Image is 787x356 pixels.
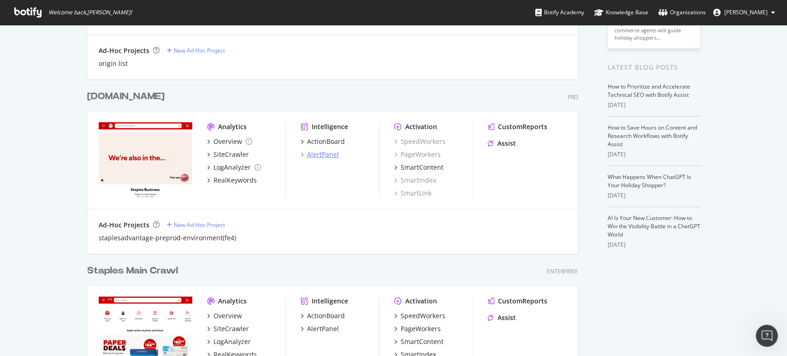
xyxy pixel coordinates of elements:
[535,8,584,17] div: Botify Academy
[207,311,242,320] a: Overview
[99,59,128,68] a: origin list
[405,122,437,131] div: Activation
[167,221,225,229] a: New Ad-Hoc Project
[394,337,444,346] a: SmartContent
[615,12,693,42] div: In [DATE], the first year where AI-powered search and commerce agents will guide holiday shoppers…
[394,176,436,185] a: SmartIndex
[87,90,165,103] div: [DOMAIN_NAME]
[568,93,578,101] div: Pro
[498,297,547,306] div: CustomReports
[307,324,339,333] div: AlertPanel
[401,337,444,346] div: SmartContent
[756,325,778,347] iframe: Intercom live chat
[99,233,236,243] a: staplesadvantage-preprod-environment(fe4)
[608,101,700,109] div: [DATE]
[488,297,547,306] a: CustomReports
[401,163,444,172] div: SmartContent
[608,214,700,238] a: AI Is Your New Customer: How to Win the Visibility Battle in a ChatGPT World
[174,47,225,54] div: New Ad-Hoc Project
[213,163,251,172] div: LogAnalyzer
[394,311,445,320] a: SpeedWorkers
[394,150,441,159] a: PageWorkers
[488,139,516,148] a: Assist
[99,220,149,230] div: Ad-Hoc Projects
[608,173,691,189] a: What Happens When ChatGPT Is Your Holiday Shopper?
[301,150,339,159] a: AlertPanel
[394,189,432,198] a: SmartLink
[488,313,516,322] a: Assist
[99,122,192,197] img: staplesadvantage.com
[301,324,339,333] a: AlertPanel
[87,90,168,103] a: [DOMAIN_NAME]
[301,311,345,320] a: ActionBoard
[87,264,182,278] a: Staples Main Crawl
[207,176,257,185] a: RealKeywords
[48,9,132,16] span: Welcome back, [PERSON_NAME] !
[213,150,249,159] div: SiteCrawler
[405,297,437,306] div: Activation
[724,8,768,16] span: Taylor Brantley
[218,297,247,306] div: Analytics
[608,241,700,249] div: [DATE]
[394,137,445,146] a: SpeedWorkers
[498,122,547,131] div: CustomReports
[174,221,225,229] div: New Ad-Hoc Project
[213,337,251,346] div: LogAnalyzer
[213,324,249,333] div: SiteCrawler
[207,337,251,346] a: LogAnalyzer
[312,297,348,306] div: Intelligence
[497,139,516,148] div: Assist
[488,122,547,131] a: CustomReports
[307,137,345,146] div: ActionBoard
[213,311,242,320] div: Overview
[706,5,782,20] button: [PERSON_NAME]
[213,176,257,185] div: RealKeywords
[608,124,697,148] a: How to Save Hours on Content and Research Workflows with Botify Assist
[497,313,516,322] div: Assist
[213,137,242,146] div: Overview
[207,137,252,146] a: Overview
[307,311,345,320] div: ActionBoard
[608,83,690,99] a: How to Prioritize and Accelerate Technical SEO with Botify Assist
[99,46,149,55] div: Ad-Hoc Projects
[87,264,178,278] div: Staples Main Crawl
[207,163,261,172] a: LogAnalyzer
[594,8,648,17] div: Knowledge Base
[301,137,345,146] a: ActionBoard
[608,62,700,72] div: Latest Blog Posts
[167,47,225,54] a: New Ad-Hoc Project
[401,324,441,333] div: PageWorkers
[547,267,578,275] div: Enterprise
[608,191,700,200] div: [DATE]
[207,324,249,333] a: SiteCrawler
[218,122,247,131] div: Analytics
[401,311,445,320] div: SpeedWorkers
[312,122,348,131] div: Intelligence
[394,324,441,333] a: PageWorkers
[658,8,706,17] div: Organizations
[207,150,249,159] a: SiteCrawler
[307,150,339,159] div: AlertPanel
[394,163,444,172] a: SmartContent
[608,150,700,159] div: [DATE]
